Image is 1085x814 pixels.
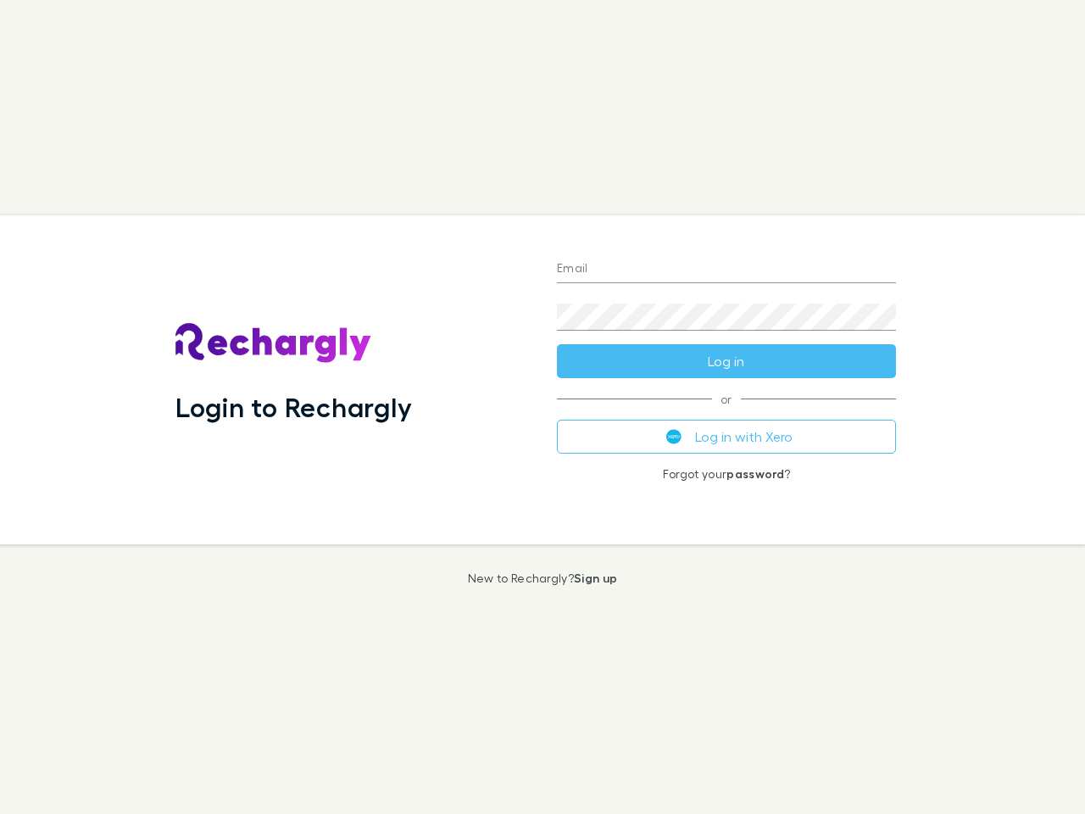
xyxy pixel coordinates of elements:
h1: Login to Rechargly [175,391,412,423]
button: Log in with Xero [557,420,896,454]
a: Sign up [574,571,617,585]
p: New to Rechargly? [468,571,618,585]
img: Rechargly's Logo [175,323,372,364]
a: password [726,466,784,481]
button: Log in [557,344,896,378]
p: Forgot your ? [557,467,896,481]
span: or [557,399,896,399]
img: Xero's logo [666,429,682,444]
